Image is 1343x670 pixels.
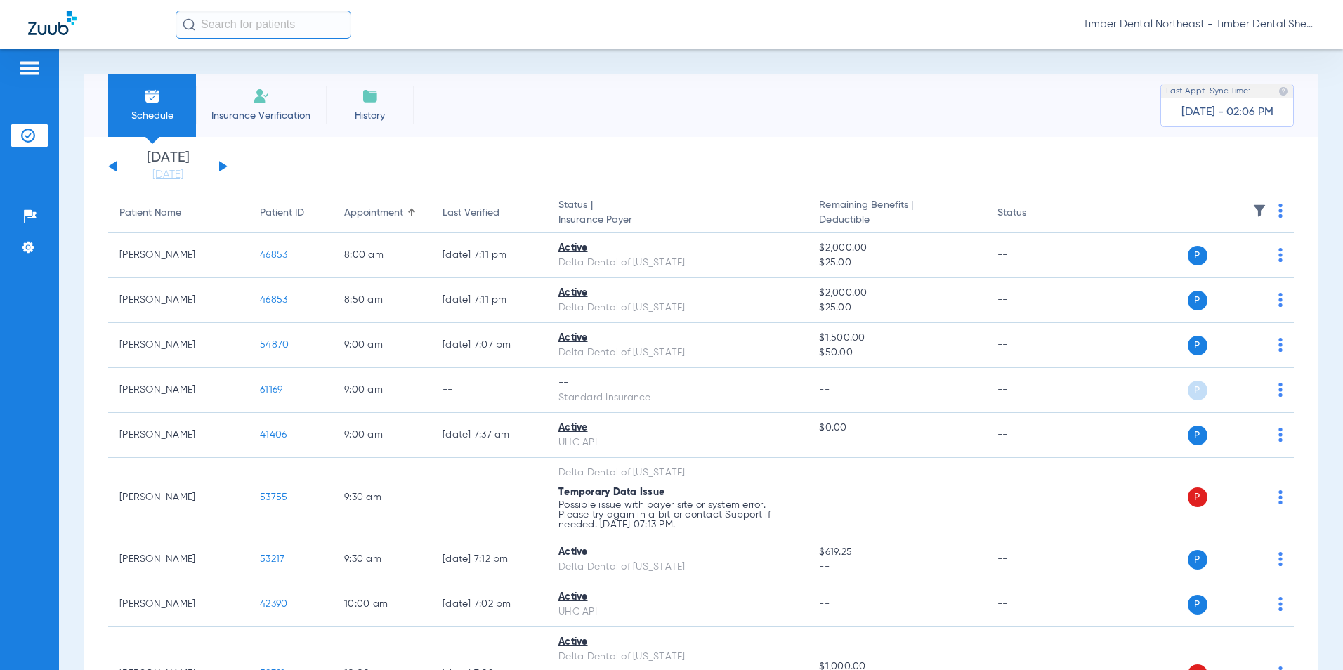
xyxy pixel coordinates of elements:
[108,233,249,278] td: [PERSON_NAME]
[819,286,974,301] span: $2,000.00
[431,537,547,582] td: [DATE] 7:12 PM
[119,109,185,123] span: Schedule
[1188,291,1207,310] span: P
[819,213,974,228] span: Deductible
[1278,248,1283,262] img: group-dot-blue.svg
[333,278,431,323] td: 8:50 AM
[260,206,304,221] div: Patient ID
[558,487,664,497] span: Temporary Data Issue
[333,233,431,278] td: 8:00 AM
[431,323,547,368] td: [DATE] 7:07 PM
[1278,293,1283,307] img: group-dot-blue.svg
[547,194,808,233] th: Status |
[558,346,797,360] div: Delta Dental of [US_STATE]
[558,376,797,390] div: --
[108,278,249,323] td: [PERSON_NAME]
[819,492,830,502] span: --
[819,301,974,315] span: $25.00
[558,605,797,619] div: UHC API
[986,233,1081,278] td: --
[986,537,1081,582] td: --
[558,241,797,256] div: Active
[1278,597,1283,611] img: group-dot-blue.svg
[260,430,287,440] span: 41406
[1278,552,1283,566] img: group-dot-blue.svg
[431,458,547,537] td: --
[558,421,797,435] div: Active
[558,286,797,301] div: Active
[558,213,797,228] span: Insurance Payer
[176,11,351,39] input: Search for patients
[108,537,249,582] td: [PERSON_NAME]
[431,413,547,458] td: [DATE] 7:37 AM
[819,421,974,435] span: $0.00
[986,458,1081,537] td: --
[362,88,379,105] img: History
[443,206,536,221] div: Last Verified
[431,278,547,323] td: [DATE] 7:11 PM
[819,256,974,270] span: $25.00
[1278,204,1283,218] img: group-dot-blue.svg
[333,323,431,368] td: 9:00 AM
[986,368,1081,413] td: --
[1188,550,1207,570] span: P
[819,385,830,395] span: --
[558,435,797,450] div: UHC API
[443,206,499,221] div: Last Verified
[1278,86,1288,96] img: last sync help info
[28,11,77,35] img: Zuub Logo
[260,295,287,305] span: 46853
[1188,381,1207,400] span: P
[119,206,237,221] div: Patient Name
[558,301,797,315] div: Delta Dental of [US_STATE]
[344,206,403,221] div: Appointment
[1278,338,1283,352] img: group-dot-blue.svg
[333,368,431,413] td: 9:00 AM
[126,168,210,182] a: [DATE]
[986,278,1081,323] td: --
[333,458,431,537] td: 9:30 AM
[108,458,249,537] td: [PERSON_NAME]
[260,385,282,395] span: 61169
[344,206,420,221] div: Appointment
[260,340,289,350] span: 54870
[1188,336,1207,355] span: P
[1188,487,1207,507] span: P
[986,582,1081,627] td: --
[819,241,974,256] span: $2,000.00
[819,545,974,560] span: $619.25
[558,390,797,405] div: Standard Insurance
[819,599,830,609] span: --
[18,60,41,77] img: hamburger-icon
[1278,428,1283,442] img: group-dot-blue.svg
[333,582,431,627] td: 10:00 AM
[558,650,797,664] div: Delta Dental of [US_STATE]
[1083,18,1315,32] span: Timber Dental Northeast - Timber Dental Sherwood
[431,368,547,413] td: --
[1166,84,1250,98] span: Last Appt. Sync Time:
[144,88,161,105] img: Schedule
[108,368,249,413] td: [PERSON_NAME]
[808,194,985,233] th: Remaining Benefits |
[333,413,431,458] td: 9:00 AM
[819,560,974,574] span: --
[558,256,797,270] div: Delta Dental of [US_STATE]
[558,331,797,346] div: Active
[558,545,797,560] div: Active
[986,323,1081,368] td: --
[260,554,284,564] span: 53217
[1278,383,1283,397] img: group-dot-blue.svg
[1181,105,1273,119] span: [DATE] - 02:06 PM
[108,413,249,458] td: [PERSON_NAME]
[1278,490,1283,504] img: group-dot-blue.svg
[558,466,797,480] div: Delta Dental of [US_STATE]
[558,560,797,574] div: Delta Dental of [US_STATE]
[986,413,1081,458] td: --
[431,582,547,627] td: [DATE] 7:02 PM
[183,18,195,31] img: Search Icon
[558,590,797,605] div: Active
[119,206,181,221] div: Patient Name
[558,635,797,650] div: Active
[819,435,974,450] span: --
[126,151,210,182] li: [DATE]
